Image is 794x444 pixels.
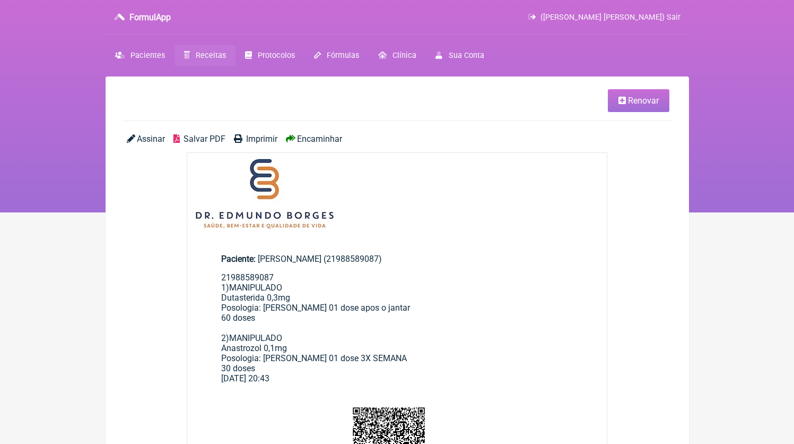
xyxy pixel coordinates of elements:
a: Salvar PDF [173,134,225,144]
a: ([PERSON_NAME] [PERSON_NAME]) Sair [528,13,680,22]
span: Receitas [196,51,226,60]
span: ([PERSON_NAME] [PERSON_NAME]) Sair [540,13,680,22]
a: Fórmulas [304,45,369,66]
span: Clínica [392,51,416,60]
a: Clínica [369,45,426,66]
span: Fórmulas [327,51,359,60]
a: Renovar [608,89,669,112]
span: Protocolos [258,51,295,60]
a: Imprimir [234,134,277,144]
span: Assinar [137,134,165,144]
a: Sua Conta [426,45,493,66]
span: Pacientes [130,51,165,60]
a: Protocolos [235,45,304,66]
a: Assinar [127,134,165,144]
img: 2Q== [187,153,342,235]
a: Receitas [174,45,235,66]
a: Pacientes [106,45,174,66]
span: Salvar PDF [184,134,225,144]
span: Renovar [628,96,659,106]
div: [DATE] 20:43 [221,373,573,383]
div: [PERSON_NAME] (21988589087) [221,254,573,264]
span: Imprimir [246,134,277,144]
span: Encaminhar [297,134,342,144]
span: Sua Conta [449,51,484,60]
h3: FormulApp [129,12,171,22]
div: 21988589087 1)MANIPULADO Dutasterida 0,3mg Posologia: [PERSON_NAME] 01 dose apos o jantar 60 dose... [221,272,573,373]
span: Paciente: [221,254,256,264]
a: Encaminhar [286,134,342,144]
